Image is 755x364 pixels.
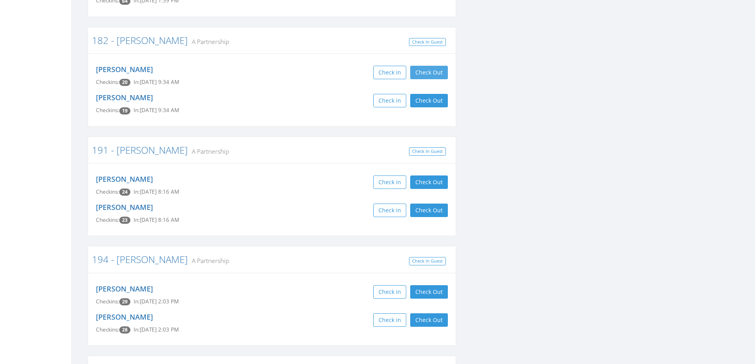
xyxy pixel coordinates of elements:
button: Check Out [410,313,448,327]
span: In: [DATE] 8:16 AM [134,188,179,195]
span: Checkin count [119,326,130,334]
span: Checkins: [96,216,119,223]
span: Checkins: [96,78,119,86]
small: A Partnership [188,147,229,156]
a: [PERSON_NAME] [96,284,153,293]
span: Checkin count [119,298,130,305]
a: 191 - [PERSON_NAME] [92,143,188,156]
a: [PERSON_NAME] [96,174,153,184]
a: Check In Guest [409,257,446,265]
span: In: [DATE] 9:34 AM [134,107,179,114]
span: Checkin count [119,79,130,86]
span: Checkin count [119,189,130,196]
button: Check Out [410,94,448,107]
a: 194 - [PERSON_NAME] [92,253,188,266]
a: [PERSON_NAME] [96,202,153,212]
button: Check in [373,313,406,327]
span: In: [DATE] 2:03 PM [134,326,179,333]
button: Check Out [410,66,448,79]
span: Checkins: [96,107,119,114]
span: In: [DATE] 9:34 AM [134,78,179,86]
small: A Partnership [188,37,229,46]
span: In: [DATE] 2:03 PM [134,298,179,305]
a: [PERSON_NAME] [96,65,153,74]
button: Check Out [410,175,448,189]
button: Check Out [410,204,448,217]
button: Check in [373,204,406,217]
a: [PERSON_NAME] [96,312,153,322]
span: Checkins: [96,298,119,305]
button: Check in [373,66,406,79]
small: A Partnership [188,256,229,265]
a: 182 - [PERSON_NAME] [92,34,188,47]
a: Check In Guest [409,147,446,156]
span: Checkin count [119,217,130,224]
span: Checkins: [96,326,119,333]
button: Check in [373,175,406,189]
a: Check In Guest [409,38,446,46]
a: [PERSON_NAME] [96,93,153,102]
span: In: [DATE] 8:16 AM [134,216,179,223]
button: Check Out [410,285,448,299]
button: Check in [373,94,406,107]
span: Checkins: [96,188,119,195]
button: Check in [373,285,406,299]
span: Checkin count [119,107,130,114]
